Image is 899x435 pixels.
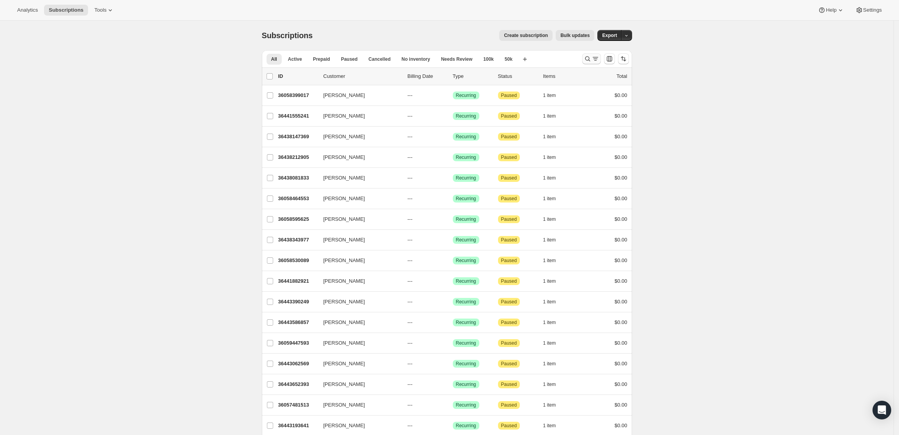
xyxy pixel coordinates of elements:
[505,56,512,62] span: 50k
[319,378,397,391] button: [PERSON_NAME]
[408,381,413,387] span: ---
[278,131,627,142] div: 36438147369[PERSON_NAME]---SuccessRecurringAttentionPaused1 item$0.00
[504,32,548,39] span: Create subscription
[543,195,556,202] span: 1 item
[319,316,397,329] button: [PERSON_NAME]
[615,195,627,201] span: $0.00
[323,133,365,141] span: [PERSON_NAME]
[851,5,887,16] button: Settings
[408,257,413,263] span: ---
[543,152,565,163] button: 1 item
[501,361,517,367] span: Paused
[543,193,565,204] button: 1 item
[278,420,627,431] div: 36443193641[PERSON_NAME]---SuccessRecurringAttentionPaused1 item$0.00
[501,423,517,429] span: Paused
[323,236,365,244] span: [PERSON_NAME]
[408,423,413,428] span: ---
[456,237,476,243] span: Recurring
[615,134,627,139] span: $0.00
[17,7,38,13] span: Analytics
[615,381,627,387] span: $0.00
[323,298,365,306] span: [PERSON_NAME]
[543,173,565,183] button: 1 item
[323,277,365,285] span: [PERSON_NAME]
[456,257,476,264] span: Recurring
[408,361,413,366] span: ---
[453,72,492,80] div: Type
[278,90,627,101] div: 36058399017[PERSON_NAME]---SuccessRecurringAttentionPaused1 item$0.00
[616,72,627,80] p: Total
[278,257,317,264] p: 36058530089
[873,401,891,419] div: Open Intercom Messenger
[543,72,582,80] div: Items
[278,111,627,122] div: 36441555241[PERSON_NAME]---SuccessRecurringAttentionPaused1 item$0.00
[456,175,476,181] span: Recurring
[456,92,476,99] span: Recurring
[501,299,517,305] span: Paused
[543,175,556,181] span: 1 item
[323,422,365,430] span: [PERSON_NAME]
[615,361,627,366] span: $0.00
[278,317,627,328] div: 36443586857[PERSON_NAME]---SuccessRecurringAttentionPaused1 item$0.00
[408,319,413,325] span: ---
[456,216,476,222] span: Recurring
[615,319,627,325] span: $0.00
[341,56,358,62] span: Paused
[319,399,397,411] button: [PERSON_NAME]
[456,278,476,284] span: Recurring
[615,340,627,346] span: $0.00
[278,112,317,120] p: 36441555241
[543,278,556,284] span: 1 item
[408,402,413,408] span: ---
[278,296,627,307] div: 36443390249[PERSON_NAME]---SuccessRecurringAttentionPaused1 item$0.00
[543,319,556,326] span: 1 item
[501,340,517,346] span: Paused
[813,5,849,16] button: Help
[319,337,397,349] button: [PERSON_NAME]
[323,360,365,368] span: [PERSON_NAME]
[90,5,119,16] button: Tools
[615,154,627,160] span: $0.00
[543,400,565,410] button: 1 item
[543,154,556,160] span: 1 item
[543,111,565,122] button: 1 item
[278,339,317,347] p: 36059447593
[288,56,302,62] span: Active
[278,72,627,80] div: IDCustomerBilling DateTypeStatusItemsTotal
[278,276,627,287] div: 36441882921[PERSON_NAME]---SuccessRecurringAttentionPaused1 item$0.00
[582,53,601,64] button: Search and filter results
[408,278,413,284] span: ---
[543,113,556,119] span: 1 item
[543,420,565,431] button: 1 item
[278,214,627,225] div: 36058595625[PERSON_NAME]---SuccessRecurringAttentionPaused1 item$0.00
[441,56,473,62] span: Needs Review
[278,360,317,368] p: 36443062569
[498,72,537,80] p: Status
[863,7,882,13] span: Settings
[543,276,565,287] button: 1 item
[615,113,627,119] span: $0.00
[543,358,565,369] button: 1 item
[456,319,476,326] span: Recurring
[597,30,622,41] button: Export
[519,54,531,65] button: Create new view
[323,339,365,347] span: [PERSON_NAME]
[323,174,365,182] span: [PERSON_NAME]
[501,134,517,140] span: Paused
[615,299,627,305] span: $0.00
[501,381,517,387] span: Paused
[323,195,365,203] span: [PERSON_NAME]
[278,72,317,80] p: ID
[49,7,83,13] span: Subscriptions
[408,134,413,139] span: ---
[369,56,391,62] span: Cancelled
[278,358,627,369] div: 36443062569[PERSON_NAME]---SuccessRecurringAttentionPaused1 item$0.00
[278,380,317,388] p: 36443652393
[543,299,556,305] span: 1 item
[501,175,517,181] span: Paused
[278,236,317,244] p: 36438343977
[94,7,106,13] span: Tools
[323,215,365,223] span: [PERSON_NAME]
[543,296,565,307] button: 1 item
[319,275,397,287] button: [PERSON_NAME]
